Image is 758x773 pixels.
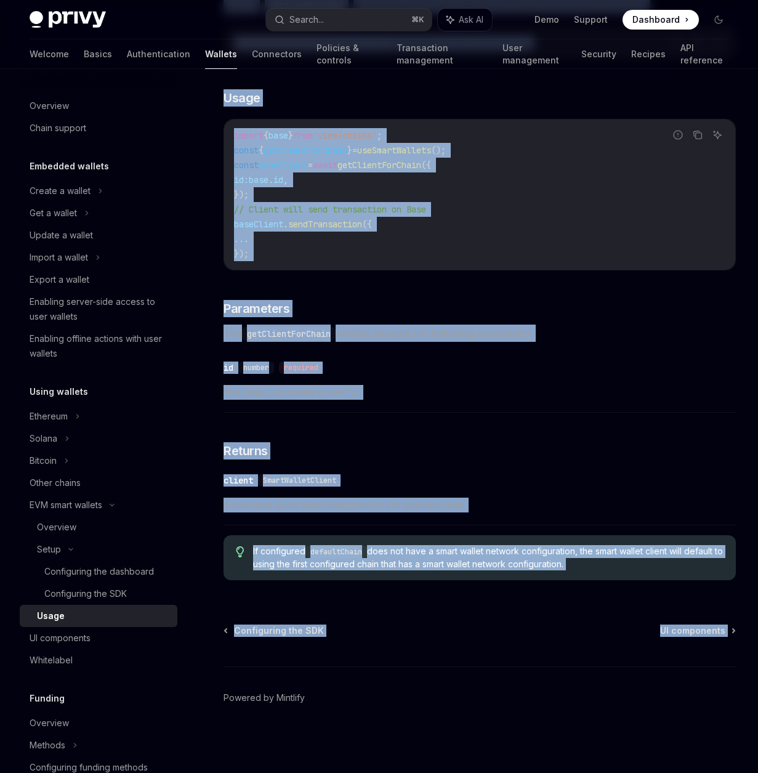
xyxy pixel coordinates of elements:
a: Connectors [252,39,302,69]
span: }); [234,248,249,259]
button: Report incorrect code [670,127,686,143]
button: Toggle dark mode [709,10,728,30]
div: client [224,474,253,487]
div: Ethereum [30,409,68,424]
span: baseClient [234,219,283,230]
div: Chain support [30,121,86,136]
div: Get a wallet [30,206,77,221]
span: SmartWalletClient [263,476,336,485]
a: Chain support [20,117,177,139]
span: // Client will send transaction on Base [234,204,426,215]
div: Usage [37,609,65,623]
span: Parameters [224,300,289,317]
span: getClientForChain [264,145,347,156]
a: UI components [660,625,735,637]
span: ... [234,233,249,245]
span: } [288,130,293,141]
a: Overview [20,712,177,734]
div: Import a wallet [30,250,88,265]
span: Configuring the SDK [234,625,324,637]
a: Authentication [127,39,190,69]
a: Transaction management [397,39,487,69]
span: The chain ID to create a client for. [224,385,736,400]
span: await [313,160,337,171]
span: id: [234,174,249,185]
span: base [268,130,288,141]
div: required [279,362,323,374]
span: number [243,363,269,373]
span: base [249,174,268,185]
span: . [283,219,288,230]
span: id [273,174,283,185]
a: Whitelabel [20,649,177,671]
h5: Using wallets [30,384,88,399]
a: Configuring the dashboard [20,561,177,583]
code: getClientForChain [242,327,336,341]
button: Search...⌘K [266,9,432,31]
div: Overview [30,99,69,113]
div: Methods [30,738,65,753]
div: EVM smart wallets [30,498,102,512]
a: Demo [534,14,559,26]
a: Basics [84,39,112,69]
span: If configured does not have a smart wallet network configuration, the smart wallet client will de... [253,545,724,570]
span: 'viem/chains' [313,130,377,141]
span: Dashboard [632,14,680,26]
span: ({ [362,219,372,230]
a: API reference [680,39,728,69]
span: import [234,130,264,141]
span: = [352,145,357,156]
span: (); [431,145,446,156]
div: Whitelabel [30,653,73,668]
a: User management [502,39,567,69]
a: Security [581,39,616,69]
a: Configuring the SDK [225,625,324,637]
div: Export a wallet [30,272,89,287]
div: UI components [30,631,91,646]
h5: Embedded wallets [30,159,109,174]
span: = [308,160,313,171]
a: Policies & controls [317,39,382,69]
a: Update a wallet [20,224,177,246]
span: . [268,174,273,185]
button: Ask AI [709,127,725,143]
a: Usage [20,605,177,627]
a: Enabling server-side access to user wallets [20,291,177,328]
h5: Funding [30,691,65,706]
span: useSmartWallets [357,145,431,156]
div: Overview [37,520,76,535]
span: ⌘ K [411,15,424,25]
div: Enabling server-side access to user wallets [30,294,170,324]
code: defaultChain [305,546,367,558]
div: Create a wallet [30,184,91,198]
span: Returns [224,442,268,459]
a: Support [574,14,608,26]
span: ; [377,130,382,141]
a: Welcome [30,39,69,69]
a: Overview [20,95,177,117]
a: Enabling offline actions with user wallets [20,328,177,365]
div: Overview [30,716,69,731]
span: sendTransaction [288,219,362,230]
span: from [293,130,313,141]
div: id [224,362,233,374]
div: Other chains [30,476,81,490]
button: Copy the contents from the code block [690,127,706,143]
span: Usage [224,89,260,107]
div: Solana [30,431,57,446]
a: UI components [20,627,177,649]
div: Enabling offline actions with user wallets [30,331,170,361]
span: ({ [421,160,431,171]
span: } [347,145,352,156]
a: Dashboard [623,10,699,30]
span: { [264,130,268,141]
span: Ask AI [459,14,483,26]
span: const [234,160,259,171]
a: Other chains [20,472,177,494]
div: Update a wallet [30,228,93,243]
span: , [283,174,288,185]
span: }); [234,189,249,200]
a: Recipes [631,39,666,69]
div: Setup [37,542,61,557]
span: baseClient [259,160,308,171]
